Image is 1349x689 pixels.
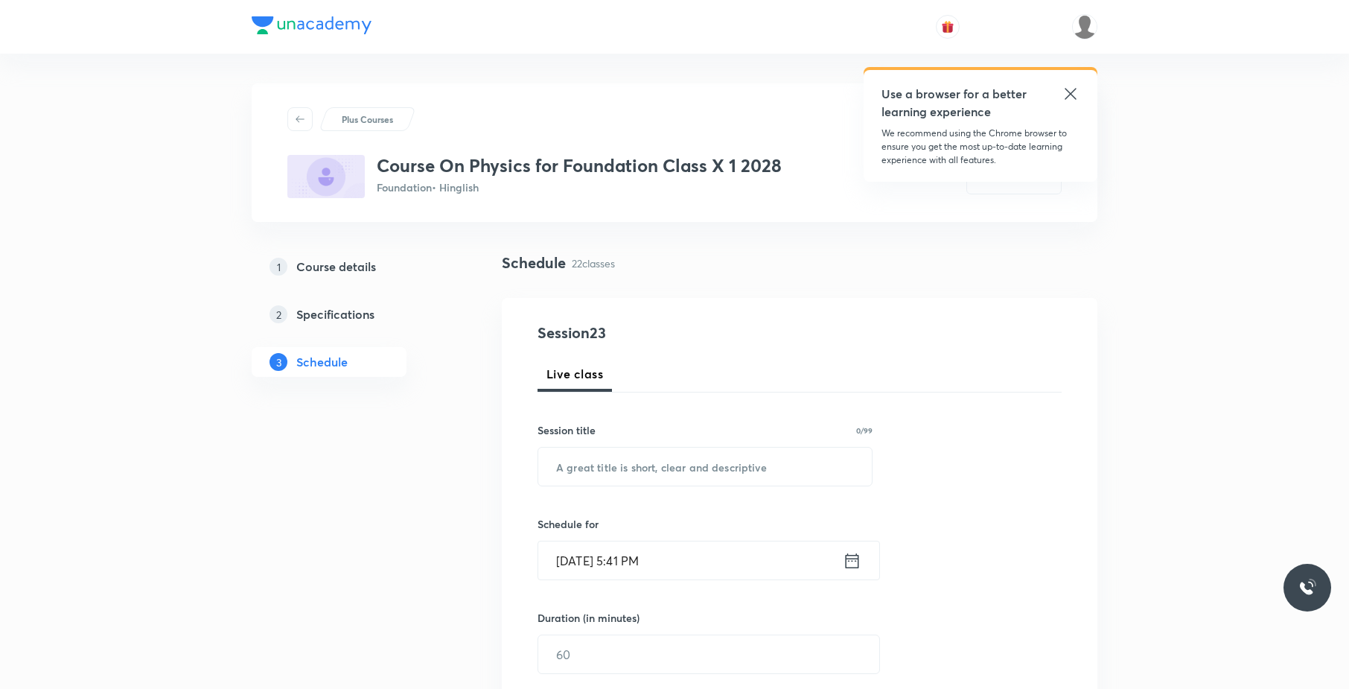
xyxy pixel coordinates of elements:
[546,365,603,383] span: Live class
[856,427,873,434] p: 0/99
[538,610,640,626] h6: Duration (in minutes)
[287,155,365,198] img: CBE1B096-E00E-4724-9F0D-95E45E914CE1_plus.png
[270,258,287,276] p: 1
[270,353,287,371] p: 3
[502,252,566,274] h4: Schedule
[881,85,1030,121] h5: Use a browser for a better learning experience
[1072,14,1097,39] img: aadi Shukla
[941,20,954,34] img: avatar
[538,322,809,344] h4: Session 23
[377,155,782,177] h3: Course On Physics for Foundation Class X 1 2028
[252,252,454,282] a: 1Course details
[296,258,376,276] h5: Course details
[252,16,371,38] a: Company Logo
[296,305,374,323] h5: Specifications
[1298,579,1316,597] img: ttu
[538,516,873,532] h6: Schedule for
[377,180,782,195] p: Foundation • Hinglish
[342,112,393,126] p: Plus Courses
[538,422,596,438] h6: Session title
[252,16,371,34] img: Company Logo
[270,305,287,323] p: 2
[252,299,454,329] a: 2Specifications
[572,255,615,271] p: 22 classes
[881,127,1079,167] p: We recommend using the Chrome browser to ensure you get the most up-to-date learning experience w...
[538,448,872,486] input: A great title is short, clear and descriptive
[936,15,960,39] button: avatar
[538,635,879,673] input: 60
[296,353,348,371] h5: Schedule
